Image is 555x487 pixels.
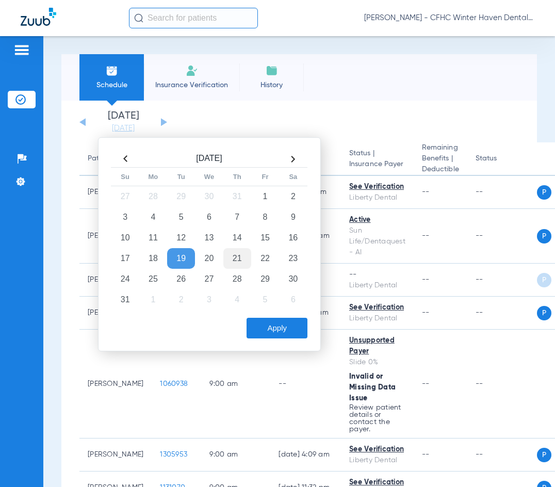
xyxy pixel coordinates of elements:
span: -- [422,232,430,239]
img: Schedule [106,64,118,77]
span: Insurance Payer [349,159,405,170]
td: -- [467,330,537,439]
span: 1305953 [160,451,187,458]
td: 9:00 AM [201,330,270,439]
img: History [266,64,278,77]
td: [DATE] 4:09 AM [270,439,341,472]
td: 9:00 AM [201,439,270,472]
span: -- [422,451,430,458]
div: Liberty Dental [349,313,405,324]
th: [DATE] [139,151,279,168]
span: -- [422,309,430,316]
span: Invalid or Missing Data Issue [349,373,396,402]
div: Liberty Dental [349,192,405,203]
div: See Verification [349,182,405,192]
div: Sun Life/Dentaquest - AI [349,225,405,258]
div: Patient Name [88,153,143,164]
img: Manual Insurance Verification [186,64,198,77]
td: [PERSON_NAME] [79,439,152,472]
div: Liberty Dental [349,280,405,291]
p: Review patient details or contact the payer. [349,404,405,433]
td: -- [467,209,537,264]
td: [PERSON_NAME] [79,330,152,439]
span: -- [422,276,430,283]
td: -- [467,439,537,472]
span: P [537,185,551,200]
div: -- [349,269,405,280]
span: Insurance Verification [152,80,232,90]
input: Search for patients [129,8,258,28]
span: -- [422,188,430,196]
span: 1060938 [160,380,188,387]
div: Patient Name [88,153,133,164]
a: [DATE] [92,123,154,134]
li: [DATE] [92,111,154,134]
span: P [537,273,551,287]
td: -- [467,297,537,330]
th: Status | [341,142,414,176]
td: -- [270,330,341,439]
th: Remaining Benefits | [414,142,467,176]
span: Deductible [422,164,459,175]
td: -- [467,264,537,297]
div: See Verification [349,444,405,455]
img: Zuub Logo [21,8,56,26]
td: -- [467,176,537,209]
div: Liberty Dental [349,455,405,466]
span: P [537,306,551,320]
div: Slide 0% [349,357,405,368]
span: History [247,80,296,90]
div: See Verification [349,302,405,313]
button: Apply [247,318,307,338]
span: Schedule [87,80,136,90]
iframe: Chat Widget [503,437,555,487]
div: Unsupported Payer [349,335,405,357]
img: hamburger-icon [13,44,30,56]
span: -- [422,380,430,387]
span: P [537,229,551,243]
th: Status [467,142,537,176]
div: Active [349,215,405,225]
span: [PERSON_NAME] - CFHC Winter Haven Dental [364,13,534,23]
img: Search Icon [134,13,143,23]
